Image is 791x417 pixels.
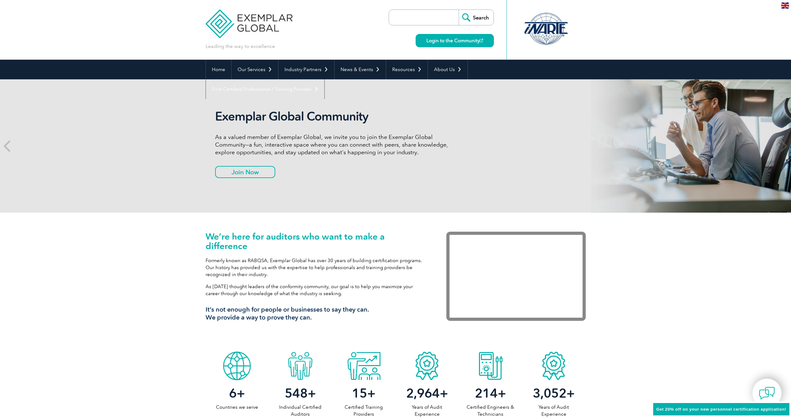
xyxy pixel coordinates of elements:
[229,386,237,401] span: 6
[269,388,332,398] h2: +
[406,386,440,401] span: 2,964
[781,3,789,9] img: en
[232,60,278,79] a: Our Services
[206,283,427,297] p: As [DATE] thought leaders of the conformity community, our goal is to help you maximize your care...
[428,60,468,79] a: About Us
[206,388,269,398] h2: +
[332,388,395,398] h2: +
[206,60,231,79] a: Home
[386,60,428,79] a: Resources
[206,232,427,251] h1: We’re here for auditors who want to make a difference
[475,386,498,401] span: 214
[416,34,494,47] a: Login to the Community
[533,386,566,401] span: 3,052
[206,43,275,50] p: Leading the way to excellence
[206,79,324,99] a: Find Certified Professional / Training Provider
[446,232,586,321] iframe: Exemplar Global: Working together to make a difference
[285,386,308,401] span: 548
[215,109,453,124] h2: Exemplar Global Community
[335,60,386,79] a: News & Events
[206,257,427,278] p: Formerly known as RABQSA, Exemplar Global has over 30 years of building certification programs. O...
[206,404,269,411] p: Countries we serve
[480,39,483,42] img: open_square.png
[215,166,275,178] a: Join Now
[278,60,334,79] a: Industry Partners
[459,388,522,398] h2: +
[215,133,453,156] p: As a valued member of Exemplar Global, we invite you to join the Exemplar Global Community—a fun,...
[522,388,585,398] h2: +
[352,386,367,401] span: 15
[206,306,427,321] h3: It’s not enough for people or businesses to say they can. We provide a way to prove they can.
[656,407,786,412] span: Get 20% off on your new personnel certification application!
[459,10,494,25] input: Search
[759,385,775,401] img: contact-chat.png
[395,388,459,398] h2: +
